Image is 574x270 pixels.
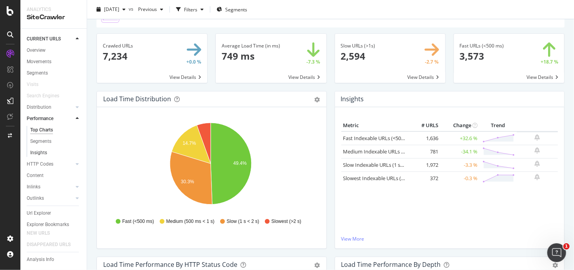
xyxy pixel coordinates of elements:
[480,120,517,131] th: Trend
[27,209,51,217] div: Url Explorer
[27,13,80,22] div: SiteCrawler
[225,6,247,13] span: Segments
[184,6,197,13] div: Filters
[27,255,81,264] a: Analysis Info
[409,171,441,185] td: 372
[30,149,81,157] a: Insights
[441,120,480,131] th: Change
[547,243,566,262] iframe: Intercom live chat
[535,147,540,153] div: bell-plus
[441,145,480,158] td: -34.1 %
[93,3,129,16] button: [DATE]
[27,171,44,180] div: Content
[27,183,40,191] div: Inlinks
[27,35,73,43] a: CURRENT URLS
[341,94,364,104] h4: Insights
[341,120,409,131] th: Metric
[27,183,73,191] a: Inlinks
[441,131,480,145] td: +32.6 %
[409,120,441,131] th: # URLS
[535,134,540,140] div: bell-plus
[27,58,51,66] div: Movements
[563,243,570,250] span: 1
[27,92,67,100] a: Search Engines
[441,158,480,171] td: -3.3 %
[166,218,215,225] span: Medium (500 ms < 1 s)
[27,46,46,55] div: Overview
[27,194,73,202] a: Outlinks
[213,3,250,16] button: Segments
[233,161,247,166] text: 49.4%
[122,218,154,225] span: Fast (<500 ms)
[103,120,317,211] svg: A chart.
[135,3,166,16] button: Previous
[27,241,78,249] a: DISAPPEARED URLS
[30,137,51,146] div: Segments
[27,171,81,180] a: Content
[441,171,480,185] td: -0.3 %
[27,35,61,43] div: CURRENT URLS
[409,145,441,158] td: 781
[27,69,81,77] a: Segments
[27,103,51,111] div: Distribution
[27,80,38,89] div: Visits
[27,194,44,202] div: Outlinks
[227,218,259,225] span: Slow (1 s < 2 s)
[30,149,47,157] div: Insights
[182,140,196,146] text: 14.7%
[27,229,50,237] div: NEW URLS
[343,148,432,155] a: Medium Indexable URLs (500 ms < 1 s)
[103,95,171,103] div: Load Time Distribution
[272,218,301,225] span: Slowest (>2 s)
[27,103,73,111] a: Distribution
[27,241,71,249] div: DISAPPEARED URLS
[173,3,207,16] button: Filters
[315,97,320,102] div: gear
[27,80,46,89] a: Visits
[343,175,412,182] a: Slowest Indexable URLs (>2 s)
[535,161,540,167] div: bell-plus
[30,126,53,134] div: Top Charts
[27,221,69,229] div: Explorer Bookmarks
[27,209,81,217] a: Url Explorer
[27,255,54,264] div: Analysis Info
[409,131,441,145] td: 1,636
[27,69,48,77] div: Segments
[104,6,119,13] span: 2025 Oct. 8th
[27,160,73,168] a: HTTP Codes
[27,160,53,168] div: HTTP Codes
[135,6,157,13] span: Previous
[409,158,441,171] td: 1,972
[343,135,414,142] a: Fast Indexable URLs (<500 ms)
[129,5,135,12] span: vs
[341,261,441,268] div: Load Time Performance by Depth
[341,235,558,242] a: View More
[27,58,81,66] a: Movements
[103,261,237,268] div: Load Time Performance by HTTP Status Code
[27,221,81,229] a: Explorer Bookmarks
[27,115,53,123] div: Performance
[315,263,320,268] div: gear
[552,263,558,268] div: gear
[30,126,81,134] a: Top Charts
[30,137,81,146] a: Segments
[27,92,59,100] div: Search Engines
[181,179,194,184] text: 30.3%
[27,6,80,13] div: Analytics
[27,115,73,123] a: Performance
[535,174,540,180] div: bell-plus
[343,161,414,168] a: Slow Indexable URLs (1 s < 2 s)
[27,46,81,55] a: Overview
[27,229,58,237] a: NEW URLS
